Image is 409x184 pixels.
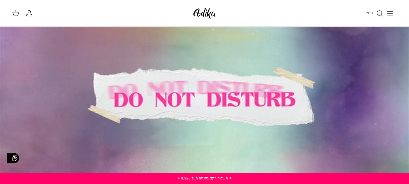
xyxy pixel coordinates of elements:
a: החשבון שלי [26,10,35,17]
a: חיפוש [362,10,383,17]
img: Adika IL [192,6,217,20]
img: accessibility_icon02.svg [5,150,21,166]
span: חיפוש [362,10,373,16]
a: ✦ משלוח חינם בקנייה מעל ₪220 ✦ [177,176,232,181]
button: Toggle menu [383,7,397,20]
